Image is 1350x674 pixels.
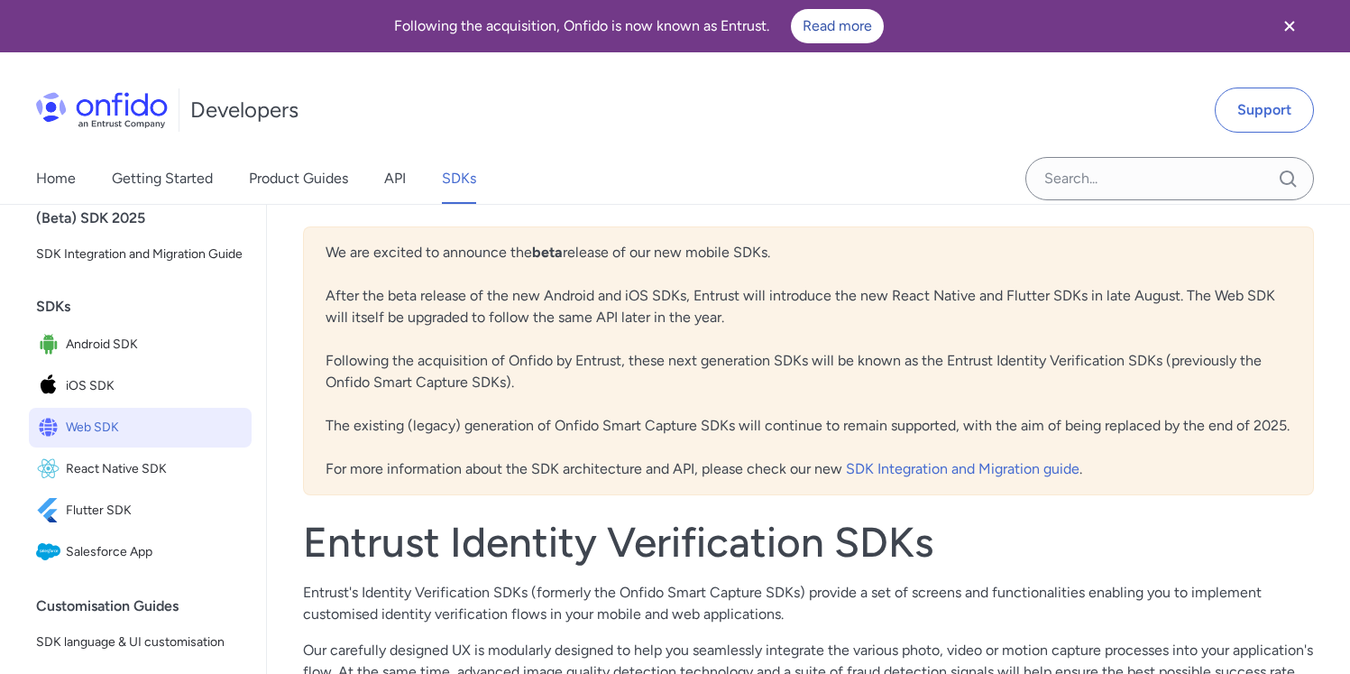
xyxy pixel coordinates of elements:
[249,153,348,204] a: Product Guides
[36,498,66,523] img: IconFlutter SDK
[36,244,244,265] span: SDK Integration and Migration Guide
[36,92,168,128] img: Onfido Logo
[36,632,244,653] span: SDK language & UI customisation
[66,415,244,440] span: Web SDK
[36,332,66,357] img: IconAndroid SDK
[29,325,252,365] a: IconAndroid SDKAndroid SDK
[36,289,259,325] div: SDKs
[384,153,406,204] a: API
[66,498,244,523] span: Flutter SDK
[1025,157,1314,200] input: Onfido search input field
[36,374,66,399] img: IconiOS SDK
[112,153,213,204] a: Getting Started
[36,540,66,565] img: IconSalesforce App
[36,153,76,204] a: Home
[66,332,244,357] span: Android SDK
[190,96,298,125] h1: Developers
[29,408,252,448] a: IconWeb SDKWeb SDK
[66,457,244,482] span: React Native SDK
[303,226,1314,495] div: We are excited to announce the release of our new mobile SDKs. After the beta release of the new ...
[22,9,1256,43] div: Following the acquisition, Onfido is now known as Entrust.
[1256,4,1323,49] button: Close banner
[442,153,476,204] a: SDKs
[303,517,1314,568] h1: Entrust Identity Verification SDKs
[36,415,66,440] img: IconWeb SDK
[66,374,244,399] span: iOS SDK
[36,200,259,236] div: (Beta) SDK 2025
[1279,15,1300,37] svg: Close banner
[36,588,259,624] div: Customisation Guides
[846,460,1079,477] a: SDK Integration and Migration guide
[36,457,66,482] img: IconReact Native SDK
[1215,88,1314,133] a: Support
[29,624,252,660] a: SDK language & UI customisation
[303,582,1314,625] p: Entrust's Identity Verification SDKs (formerly the Onfido Smart Capture SDKs) provide a set of sc...
[29,236,252,272] a: SDK Integration and Migration Guide
[791,9,884,43] a: Read more
[66,540,244,565] span: Salesforce App
[29,491,252,531] a: IconFlutter SDKFlutter SDK
[532,244,563,261] b: beta
[29,366,252,406] a: IconiOS SDKiOS SDK
[29,449,252,489] a: IconReact Native SDKReact Native SDK
[29,532,252,572] a: IconSalesforce AppSalesforce App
